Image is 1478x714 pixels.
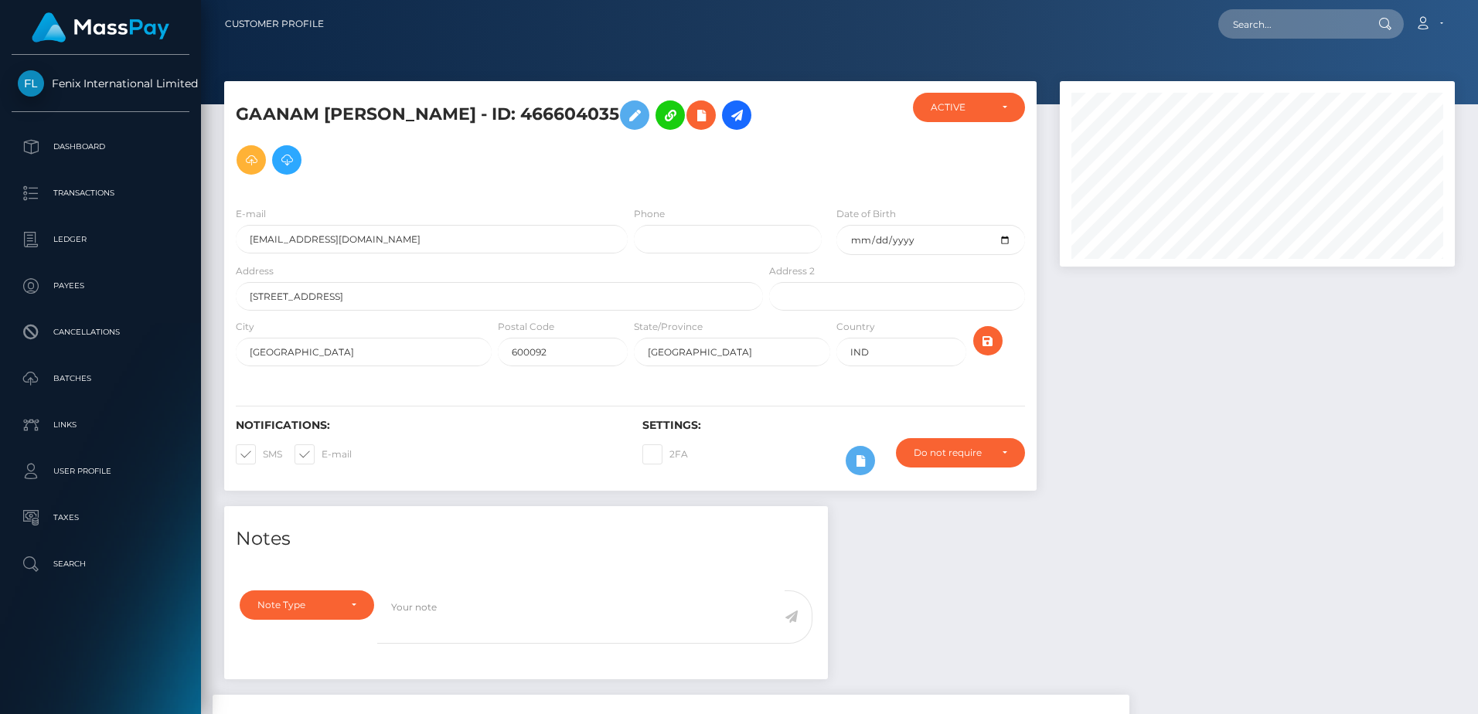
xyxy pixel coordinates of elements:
div: Do not require [914,447,989,459]
a: User Profile [12,452,189,491]
p: Cancellations [18,321,183,344]
p: Batches [18,367,183,390]
a: Search [12,545,189,583]
label: SMS [236,444,282,464]
div: Note Type [257,599,339,611]
a: Customer Profile [225,8,324,40]
a: Links [12,406,189,444]
label: E-mail [236,207,266,221]
label: City [236,320,254,334]
p: Taxes [18,506,183,529]
a: Dashboard [12,127,189,166]
label: Phone [634,207,665,221]
label: State/Province [634,320,703,334]
label: Postal Code [498,320,554,334]
a: Cancellations [12,313,189,352]
button: ACTIVE [913,93,1025,122]
button: Note Type [240,590,374,620]
a: Taxes [12,498,189,537]
div: ACTIVE [931,101,989,114]
a: Ledger [12,220,189,259]
span: Fenix International Limited [12,76,189,90]
label: Address [236,264,274,278]
label: Address 2 [769,264,815,278]
h4: Notes [236,525,816,552]
label: Date of Birth [836,207,896,221]
a: Payees [12,267,189,305]
img: MassPay Logo [32,12,169,42]
p: Links [18,413,183,437]
a: Initiate Payout [722,100,751,130]
p: Transactions [18,182,183,205]
a: Batches [12,359,189,398]
p: Dashboard [18,135,183,158]
label: Country [836,320,875,334]
img: Fenix International Limited [18,70,44,97]
a: Transactions [12,174,189,212]
p: Payees [18,274,183,297]
h6: Settings: [642,419,1026,432]
label: E-mail [295,444,352,464]
label: 2FA [642,444,688,464]
h6: Notifications: [236,419,619,432]
p: Search [18,552,183,576]
p: Ledger [18,228,183,251]
button: Do not require [896,438,1025,467]
p: User Profile [18,460,183,483]
h5: GAANAM [PERSON_NAME] - ID: 466604035 [236,93,754,182]
input: Search... [1218,9,1364,39]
